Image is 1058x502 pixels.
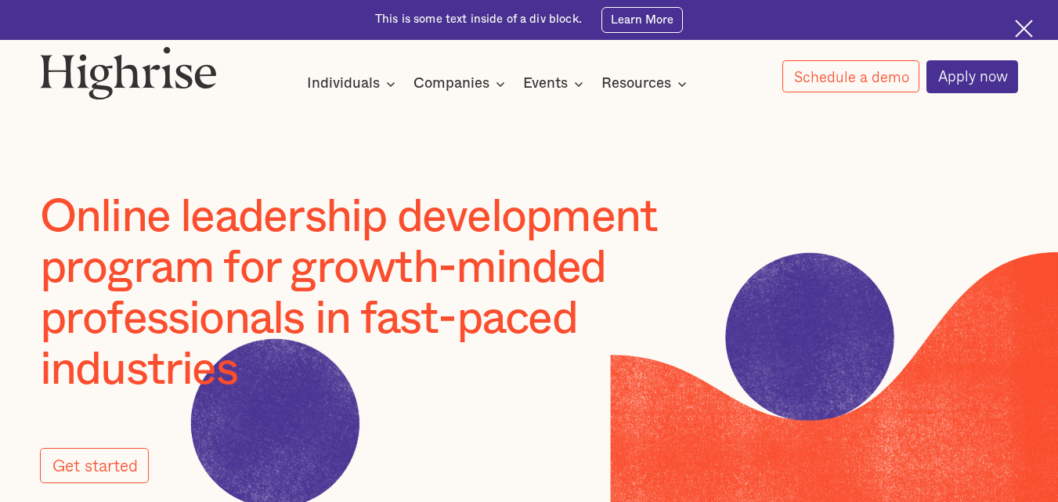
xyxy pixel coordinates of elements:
[413,74,489,93] div: Companies
[601,74,671,93] div: Resources
[375,12,582,27] div: This is some text inside of a div block.
[523,74,588,93] div: Events
[40,46,217,99] img: Highrise logo
[601,7,683,33] a: Learn More
[601,74,691,93] div: Resources
[782,60,920,92] a: Schedule a demo
[413,74,510,93] div: Companies
[40,192,754,395] h1: Online leadership development program for growth-minded professionals in fast-paced industries
[307,74,400,93] div: Individuals
[523,74,568,93] div: Events
[926,60,1019,93] a: Apply now
[1015,20,1033,38] img: Cross icon
[307,74,380,93] div: Individuals
[40,448,149,483] a: Get started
